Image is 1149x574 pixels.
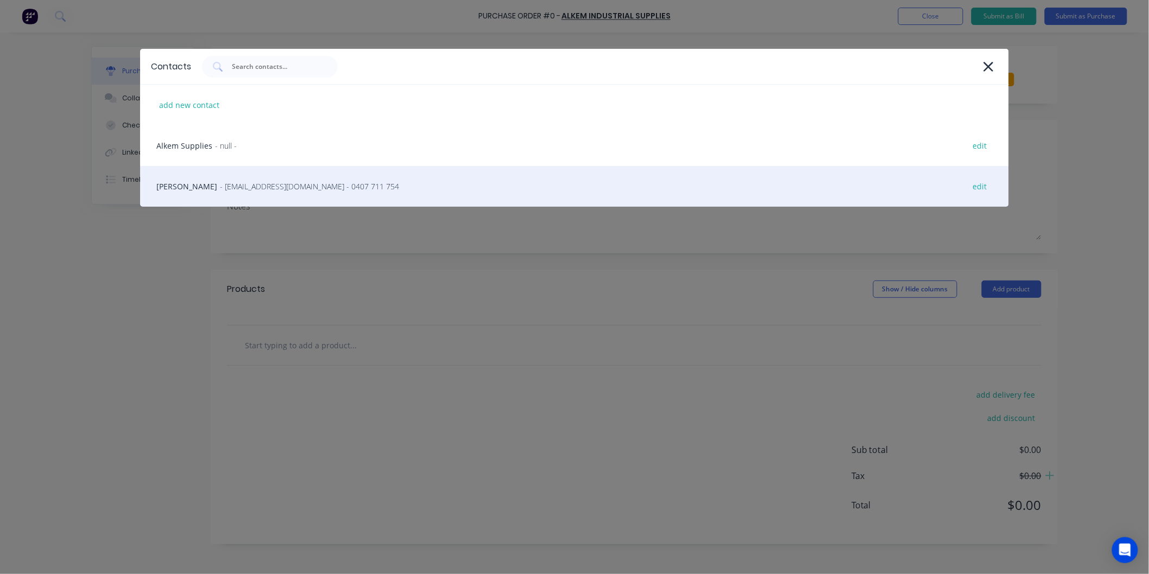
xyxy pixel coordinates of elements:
[151,60,191,73] div: Contacts
[1112,537,1138,563] div: Open Intercom Messenger
[154,97,225,113] div: add new contact
[140,125,1009,166] div: Alkem Supplies
[140,166,1009,207] div: [PERSON_NAME]
[231,61,321,72] input: Search contacts...
[215,140,237,151] span: - null -
[968,137,993,154] div: edit
[220,181,399,192] span: - [EMAIL_ADDRESS][DOMAIN_NAME] - 0407 711 754
[968,178,993,195] div: edit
